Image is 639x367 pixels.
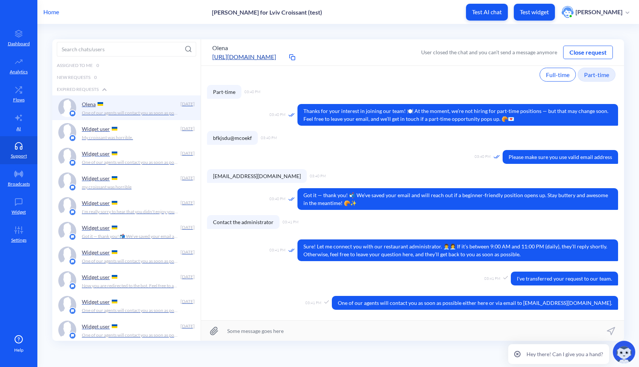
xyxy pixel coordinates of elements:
img: platform icon [69,332,76,339]
span: Full-time [546,71,569,78]
div: [DATE] [180,199,195,206]
div: [DATE] [180,298,195,305]
p: Widget user [82,200,110,206]
a: [URL][DOMAIN_NAME] [212,52,287,61]
a: platform iconWidget user [DATE]Got it — thank you! 📬 We’ve saved your email and will reach out if... [52,219,201,244]
a: platform iconOlena [DATE]One of our agents will contact you as soon as possible either here or vi... [52,95,201,120]
div: User closed the chat and you can’t send a message anymore [421,48,557,56]
p: One of our agents will contact you as soon as possible either here or via email to [EMAIL_ADDRESS... [82,258,179,264]
p: Dashboard [8,40,30,47]
p: I'm really sorry to hear that you didn't enjoy your coffee. We pride ourselves on the quality of ... [82,208,179,215]
a: platform iconWidget user [DATE]I'm really sorry to hear that you didn't enjoy your coffee. We pri... [52,194,201,219]
p: Now you are redirected to the bot. Feel free to ask your questions. [82,282,179,289]
p: Widget user [82,150,110,157]
p: Support [11,153,27,159]
img: platform icon [69,159,76,166]
img: UA [98,102,103,106]
a: platform iconWidget user [DATE]One of our agents will contact you as soon as possible either here... [52,244,201,268]
div: [DATE] [180,125,195,132]
a: platform iconWidget user [DATE]One of our agents will contact you as soon as possible either here... [52,318,201,342]
img: UA [112,275,117,279]
span: 03:41 PM [484,276,500,281]
span: 03:41 PM [283,219,299,225]
div: [DATE] [180,323,195,330]
p: Widget user [82,175,110,181]
p: Widget user [82,323,110,330]
img: platform icon [69,184,76,191]
button: Full-time [540,68,576,82]
div: [DATE] [180,101,195,107]
img: platform icon [69,110,76,117]
p: My croissant was horrible. [82,134,133,141]
p: [PERSON_NAME] for Lviv Croissant (test) [212,9,322,16]
img: platform icon [69,307,76,315]
div: [DATE] [180,224,195,231]
span: Part-time [207,85,241,99]
span: 03:41 PM [305,300,321,306]
p: [PERSON_NAME] [575,8,623,16]
img: UA [112,176,117,180]
a: platform iconWidget user [DATE]One of our agents will contact you as soon as possible either here... [52,293,201,318]
a: platform iconWidget user [DATE]my croissant was horrible [52,169,201,194]
p: Hey there! Can I give you a hand? [527,350,603,358]
span: bfkjsdu@mcoekf [207,131,258,145]
p: Analytics [10,68,28,75]
img: copilot-icon.svg [613,341,635,363]
span: 03:40 PM [310,173,326,179]
input: Search chats/users [57,42,196,56]
div: New Requests [52,71,201,83]
img: user photo [562,6,574,18]
span: 03:40 PM [261,135,277,141]
div: Assigned to me [52,59,201,71]
input: Some message goes here [201,321,624,341]
img: platform icon [69,233,76,241]
p: Flows [13,97,25,103]
button: Test AI chat [466,4,508,21]
img: UA [112,250,117,254]
span: Contact the administrator [207,215,280,229]
span: 03:41 PM [269,247,285,254]
p: Widget user [82,299,110,305]
p: Widget user [82,274,110,280]
img: UA [112,226,117,229]
button: Olena [212,43,228,52]
span: 03:40 PM [475,154,491,160]
span: Please make sure you use valid email address [503,150,618,164]
p: Widget [12,209,26,215]
span: 03:40 PM [269,196,285,202]
img: UA [112,324,117,328]
a: platform iconWidget user [DATE]One of our agents will contact you as soon as possible either here... [52,145,201,169]
img: UA [112,127,117,131]
img: UA [112,201,117,205]
span: Thanks for your interest in joining our team! 🍽️ At the moment, we’re not hiring for part-time po... [297,104,618,126]
p: Got it — thank you! 📬 We’ve saved your email and will reach out if a beginner-friendly position o... [82,233,179,240]
div: [DATE] [180,175,195,181]
p: One of our agents will contact you as soon as possible either here or via email to . [82,332,179,339]
span: 03:40 PM [269,112,285,118]
img: UA [112,152,117,155]
p: AI [16,125,21,132]
span: I've transferred your request to our team. [511,272,618,285]
a: platform iconWidget user [DATE]Now you are redirected to the bot. Feel free to ask your questions. [52,268,201,293]
p: One of our agents will contact you as soon as possible either here or via email to [EMAIL_ADDRESS... [82,110,179,116]
span: Sure! Let me connect you with our restaurant administrator. 👨‍💼👩‍💼 If it’s between 9:00 AM and 11... [297,239,618,261]
p: Widget user [82,249,110,256]
div: [DATE] [180,150,195,157]
button: Part-time [578,68,615,82]
img: platform icon [69,134,76,142]
div: Expired Requests [52,83,201,95]
button: Test widget [514,4,555,21]
span: 03:40 PM [244,89,260,95]
span: 0 [96,62,99,69]
span: 0 [94,74,97,81]
img: UA [112,300,117,303]
p: One of our agents will contact you as soon as possible either here or via email to . [82,159,179,166]
p: Widget user [82,224,110,231]
div: [DATE] [180,249,195,256]
span: [EMAIL_ADDRESS][DOMAIN_NAME] [207,169,307,183]
a: platform iconWidget user [DATE]My croissant was horrible. [52,120,201,145]
button: user photo[PERSON_NAME] [558,5,633,19]
span: One of our agents will contact you as soon as possible either here or via email to [EMAIL_ADDRESS... [332,296,618,310]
